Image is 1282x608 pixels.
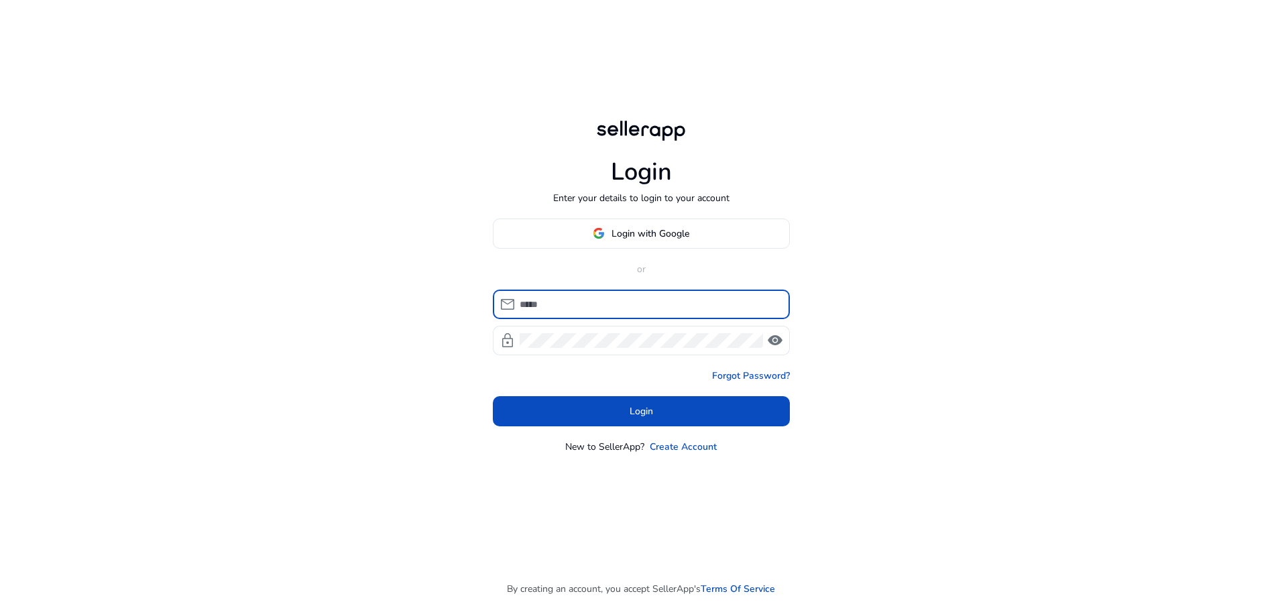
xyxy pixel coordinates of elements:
button: Login with Google [493,219,790,249]
p: New to SellerApp? [565,440,644,454]
a: Forgot Password? [712,369,790,383]
p: or [493,262,790,276]
button: Login [493,396,790,426]
img: google-logo.svg [593,227,605,239]
span: visibility [767,332,783,349]
h1: Login [611,158,672,186]
span: Login [630,404,653,418]
p: Enter your details to login to your account [553,191,730,205]
a: Terms Of Service [701,582,775,596]
a: Create Account [650,440,717,454]
span: lock [500,332,516,349]
span: mail [500,296,516,312]
span: Login with Google [611,227,689,241]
